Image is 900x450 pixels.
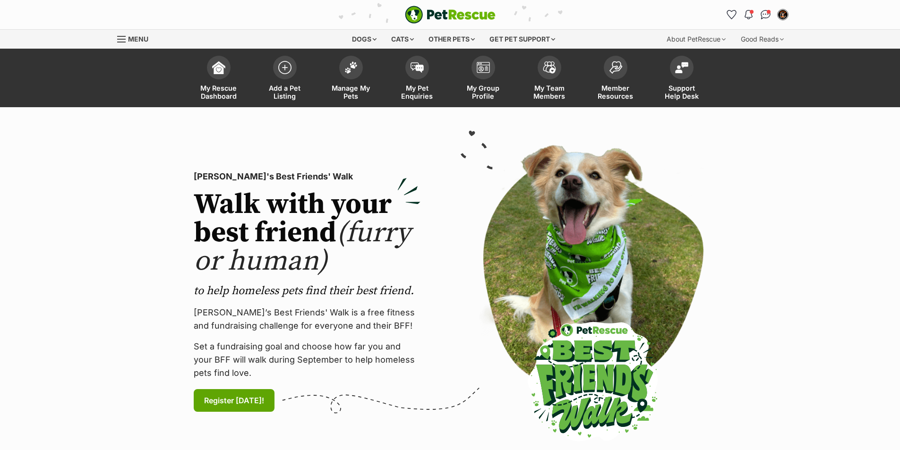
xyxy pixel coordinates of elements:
a: My Rescue Dashboard [186,51,252,107]
a: Menu [117,30,155,47]
div: Good Reads [734,30,790,49]
h2: Walk with your best friend [194,191,420,276]
a: Register [DATE]! [194,389,274,412]
p: to help homeless pets find their best friend. [194,283,420,298]
img: manage-my-pets-icon-02211641906a0b7f246fdf0571729dbe1e7629f14944591b6c1af311fb30b64b.svg [344,61,358,74]
p: [PERSON_NAME]'s Best Friends' Walk [194,170,420,183]
a: My Group Profile [450,51,516,107]
div: About PetRescue [660,30,732,49]
span: Manage My Pets [330,84,372,100]
span: Member Resources [594,84,637,100]
button: Notifications [741,7,756,22]
span: (furry or human) [194,215,411,279]
img: chat-41dd97257d64d25036548639549fe6c8038ab92f7586957e7f3b1b290dea8141.svg [761,10,771,19]
div: Cats [385,30,420,49]
p: [PERSON_NAME]’s Best Friends' Walk is a free fitness and fundraising challenge for everyone and t... [194,306,420,332]
a: Manage My Pets [318,51,384,107]
img: pet-enquiries-icon-7e3ad2cf08bfb03b45e93fb7055b45f3efa6380592205ae92323e6603595dc1f.svg [411,62,424,73]
ul: Account quick links [724,7,790,22]
span: My Team Members [528,84,571,100]
a: My Team Members [516,51,583,107]
a: Support Help Desk [649,51,715,107]
img: logo-e224e6f780fb5917bec1dbf3a21bbac754714ae5b6737aabdf751b685950b380.svg [405,6,496,24]
div: Other pets [422,30,481,49]
a: PetRescue [405,6,496,24]
a: Member Resources [583,51,649,107]
span: Register [DATE]! [204,395,264,406]
img: notifications-46538b983faf8c2785f20acdc204bb7945ddae34d4c08c2a6579f10ce5e182be.svg [745,10,752,19]
p: Set a fundraising goal and choose how far you and your BFF will walk during September to help hom... [194,340,420,380]
img: Rescue Hub profile pic [778,10,788,19]
span: My Pet Enquiries [396,84,438,100]
span: My Group Profile [462,84,505,100]
span: Menu [128,35,148,43]
img: member-resources-icon-8e73f808a243e03378d46382f2149f9095a855e16c252ad45f914b54edf8863c.svg [609,61,622,74]
button: My account [775,7,790,22]
img: team-members-icon-5396bd8760b3fe7c0b43da4ab00e1e3bb1a5d9ba89233759b79545d2d3fc5d0d.svg [543,61,556,74]
img: dashboard-icon-eb2f2d2d3e046f16d808141f083e7271f6b2e854fb5c12c21221c1fb7104beca.svg [212,61,225,74]
span: My Rescue Dashboard [197,84,240,100]
span: Support Help Desk [660,84,703,100]
a: Add a Pet Listing [252,51,318,107]
a: Conversations [758,7,773,22]
div: Get pet support [483,30,562,49]
img: group-profile-icon-3fa3cf56718a62981997c0bc7e787c4b2cf8bcc04b72c1350f741eb67cf2f40e.svg [477,62,490,73]
a: Favourites [724,7,739,22]
a: My Pet Enquiries [384,51,450,107]
img: add-pet-listing-icon-0afa8454b4691262ce3f59096e99ab1cd57d4a30225e0717b998d2c9b9846f56.svg [278,61,291,74]
div: Dogs [345,30,383,49]
img: help-desk-icon-fdf02630f3aa405de69fd3d07c3f3aa587a6932b1a1747fa1d2bba05be0121f9.svg [675,62,688,73]
span: Add a Pet Listing [264,84,306,100]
